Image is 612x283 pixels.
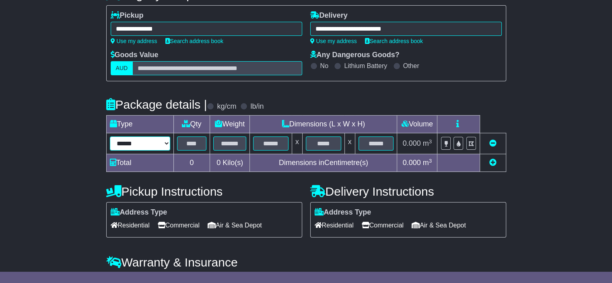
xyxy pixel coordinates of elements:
[344,133,355,154] td: x
[158,219,200,231] span: Commercial
[106,154,173,172] td: Total
[106,98,207,111] h4: Package details |
[111,61,133,75] label: AUD
[250,116,397,133] td: Dimensions (L x W x H)
[216,159,220,167] span: 0
[403,159,421,167] span: 0.000
[173,154,210,172] td: 0
[423,159,432,167] span: m
[210,154,250,172] td: Kilo(s)
[217,102,236,111] label: kg/cm
[403,62,419,70] label: Other
[397,116,437,133] td: Volume
[106,256,506,269] h4: Warranty & Insurance
[208,219,262,231] span: Air & Sea Depot
[315,208,371,217] label: Address Type
[310,11,348,20] label: Delivery
[250,102,264,111] label: lb/in
[111,11,144,20] label: Pickup
[365,38,423,44] a: Search address book
[412,219,466,231] span: Air & Sea Depot
[315,219,354,231] span: Residential
[403,139,421,147] span: 0.000
[344,62,387,70] label: Lithium Battery
[423,139,432,147] span: m
[173,116,210,133] td: Qty
[320,62,328,70] label: No
[489,159,497,167] a: Add new item
[429,138,432,145] sup: 3
[210,116,250,133] td: Weight
[106,185,302,198] h4: Pickup Instructions
[111,51,159,60] label: Goods Value
[429,158,432,164] sup: 3
[489,139,497,147] a: Remove this item
[111,208,167,217] label: Address Type
[362,219,404,231] span: Commercial
[292,133,302,154] td: x
[165,38,223,44] a: Search address book
[106,116,173,133] td: Type
[310,51,400,60] label: Any Dangerous Goods?
[250,154,397,172] td: Dimensions in Centimetre(s)
[111,38,157,44] a: Use my address
[310,185,506,198] h4: Delivery Instructions
[111,219,150,231] span: Residential
[310,38,357,44] a: Use my address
